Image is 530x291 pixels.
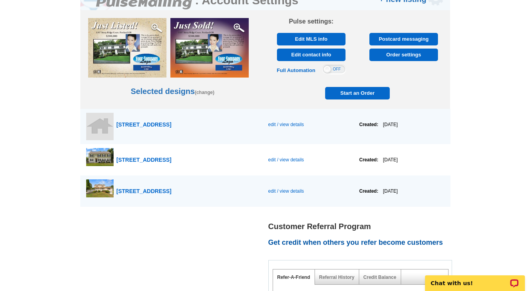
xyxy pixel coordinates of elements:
[86,148,114,166] img: thumb-68b8b2c922548.jpg
[378,122,398,127] span: [DATE]
[319,275,355,280] a: Referral History
[277,275,310,280] a: Refer-A-Friend
[80,175,450,207] a: [STREET_ADDRESS] edit / view details Created:[DATE]
[268,122,304,127] span: edit / view details
[116,157,172,163] span: [STREET_ADDRESS]
[80,29,265,97] p: Selected designs
[279,49,343,61] span: Edit contact info
[80,144,450,175] a: [STREET_ADDRESS] edit / view details Created:[DATE]
[277,49,345,61] a: Edit contact info
[116,121,172,128] span: [STREET_ADDRESS]
[233,22,245,34] img: magnify-glass.png
[369,49,438,61] a: Order settings
[151,22,163,34] img: magnify-glass.png
[268,188,304,194] span: edit / view details
[277,67,315,74] div: Full Automation
[279,33,343,45] span: Edit MLS info
[359,188,378,194] strong: Created:
[359,157,378,163] strong: Created:
[372,33,436,45] span: Postcard messaging
[86,113,114,140] img: listing-placeholder.gif
[268,157,304,163] span: edit / view details
[378,188,398,194] span: [DATE]
[116,188,172,194] span: [STREET_ADDRESS]
[359,122,378,127] strong: Created:
[268,239,456,247] h2: Get credit when others you refer become customers
[273,18,350,25] h3: Pulse settings:
[364,275,396,280] a: Credit Balance
[325,87,390,99] a: Start an Order
[86,179,114,198] img: thumb-68b8623f340a9.jpg
[277,33,345,45] a: Edit MLS info
[268,222,456,231] h1: Customer Referral Program
[378,157,398,163] span: [DATE]
[369,33,438,45] a: Postcard messaging
[88,18,166,78] img: Pulse30_RF_JL_sample.jpg
[80,109,450,144] a: [STREET_ADDRESS] edit / view details Created:[DATE]
[372,49,436,61] span: Order settings
[170,18,249,78] img: Pulse21_RF_JS_sample.jpg
[195,90,214,95] a: (change)
[327,87,388,99] span: Start an Order
[420,266,530,291] iframe: LiveChat chat widget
